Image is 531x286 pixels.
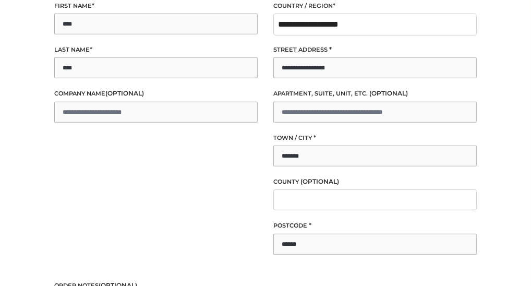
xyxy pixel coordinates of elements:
[273,220,477,231] label: Postcode
[273,133,477,143] label: Town / City
[369,89,408,97] span: (optional)
[273,176,477,187] label: County
[54,88,258,99] label: Company name
[54,44,258,55] label: Last name
[54,1,258,11] label: First name
[273,88,477,99] label: Apartment, suite, unit, etc.
[300,177,339,185] span: (optional)
[273,44,477,55] label: Street address
[105,89,144,97] span: (optional)
[273,1,477,11] label: Country / Region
